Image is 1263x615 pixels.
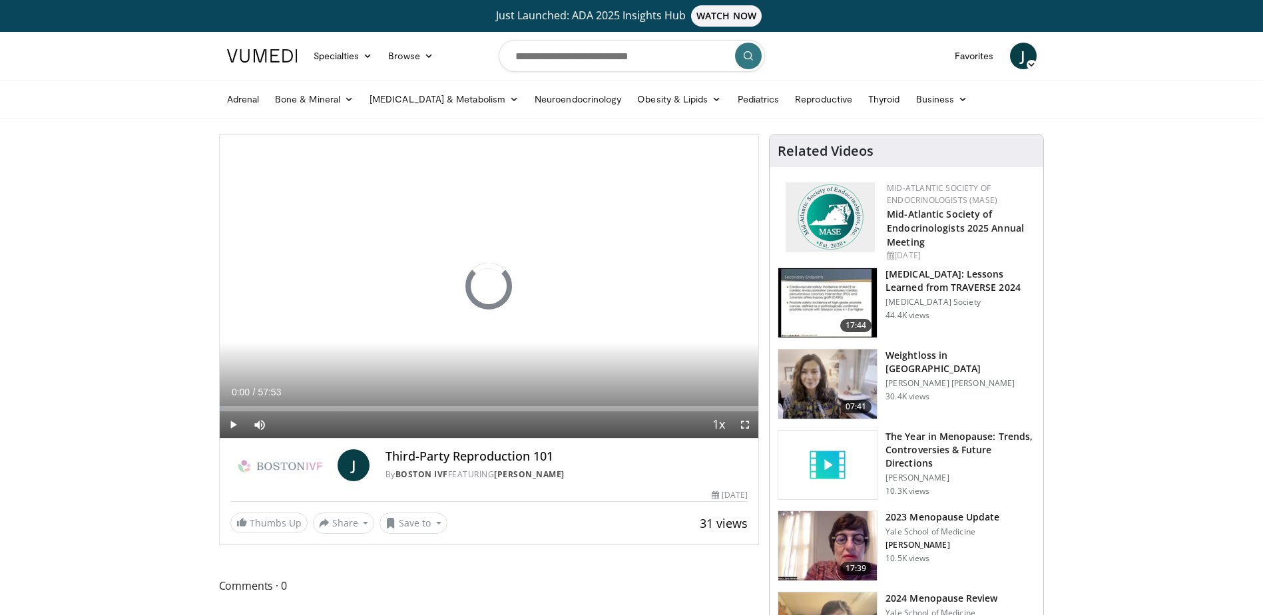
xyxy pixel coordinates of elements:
p: Yale School of Medicine [885,526,999,537]
a: Business [908,86,976,112]
span: 07:41 [840,400,872,413]
a: Browse [380,43,441,69]
a: Specialties [306,43,381,69]
button: Share [313,512,375,534]
a: Mid-Atlantic Society of Endocrinologists (MASE) [887,182,997,206]
a: Adrenal [219,86,268,112]
div: [DATE] [712,489,748,501]
h4: Related Videos [778,143,874,159]
div: [DATE] [887,250,1033,262]
span: / [253,387,256,397]
button: Mute [246,411,273,438]
span: 17:39 [840,562,872,575]
p: [PERSON_NAME] [PERSON_NAME] [885,378,1035,389]
a: Neuroendocrinology [527,86,629,112]
span: WATCH NOW [691,5,762,27]
p: 44.4K views [885,310,929,321]
h3: [MEDICAL_DATA]: Lessons Learned from TRAVERSE 2024 [885,268,1035,294]
button: Save to [379,512,447,534]
button: Playback Rate [705,411,732,438]
button: Play [220,411,246,438]
h4: Third-Party Reproduction 101 [385,449,748,464]
a: [MEDICAL_DATA] & Metabolism [362,86,527,112]
p: 10.3K views [885,486,929,497]
img: 1b7e2ecf-010f-4a61-8cdc-5c411c26c8d3.150x105_q85_crop-smart_upscale.jpg [778,511,877,580]
button: Fullscreen [732,411,758,438]
a: Thyroid [860,86,908,112]
span: 31 views [700,515,748,531]
p: [PERSON_NAME] [885,540,999,550]
a: Mid-Atlantic Society of Endocrinologists 2025 Annual Meeting [887,208,1024,248]
a: Boston IVF [395,469,448,480]
img: 1317c62a-2f0d-4360-bee0-b1bff80fed3c.150x105_q85_crop-smart_upscale.jpg [778,268,877,337]
a: 07:41 Weightloss in [GEOGRAPHIC_DATA] [PERSON_NAME] [PERSON_NAME] 30.4K views [778,349,1035,419]
img: Boston IVF [230,449,332,481]
span: 57:53 [258,387,281,397]
a: J [1010,43,1037,69]
span: 17:44 [840,319,872,332]
a: [PERSON_NAME] [494,469,565,480]
a: Just Launched: ADA 2025 Insights HubWATCH NOW [229,5,1035,27]
p: 30.4K views [885,391,929,402]
a: The Year in Menopause: Trends, Controversies & Future Directions [PERSON_NAME] 10.3K views [778,430,1035,501]
a: Pediatrics [730,86,788,112]
p: [PERSON_NAME] [885,473,1035,483]
img: video_placeholder_short.svg [778,431,877,500]
h3: 2023 Menopause Update [885,511,999,524]
span: Comments 0 [219,577,760,594]
a: Thumbs Up [230,512,308,533]
a: 17:39 2023 Menopause Update Yale School of Medicine [PERSON_NAME] 10.5K views [778,511,1035,581]
a: J [338,449,370,481]
a: Reproductive [787,86,860,112]
h3: 2024 Menopause Review [885,592,997,605]
h3: Weightloss in [GEOGRAPHIC_DATA] [885,349,1035,375]
span: 0:00 [232,387,250,397]
div: Progress Bar [220,406,759,411]
input: Search topics, interventions [499,40,765,72]
div: By FEATURING [385,469,748,481]
video-js: Video Player [220,135,759,439]
img: 9983fed1-7565-45be-8934-aef1103ce6e2.150x105_q85_crop-smart_upscale.jpg [778,349,877,419]
p: 10.5K views [885,553,929,564]
p: [MEDICAL_DATA] Society [885,297,1035,307]
a: 17:44 [MEDICAL_DATA]: Lessons Learned from TRAVERSE 2024 [MEDICAL_DATA] Society 44.4K views [778,268,1035,338]
img: f382488c-070d-4809-84b7-f09b370f5972.png.150x105_q85_autocrop_double_scale_upscale_version-0.2.png [786,182,875,252]
img: VuMedi Logo [227,49,298,63]
h3: The Year in Menopause: Trends, Controversies & Future Directions [885,430,1035,470]
a: Bone & Mineral [267,86,362,112]
a: Obesity & Lipids [629,86,729,112]
a: Favorites [947,43,1002,69]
